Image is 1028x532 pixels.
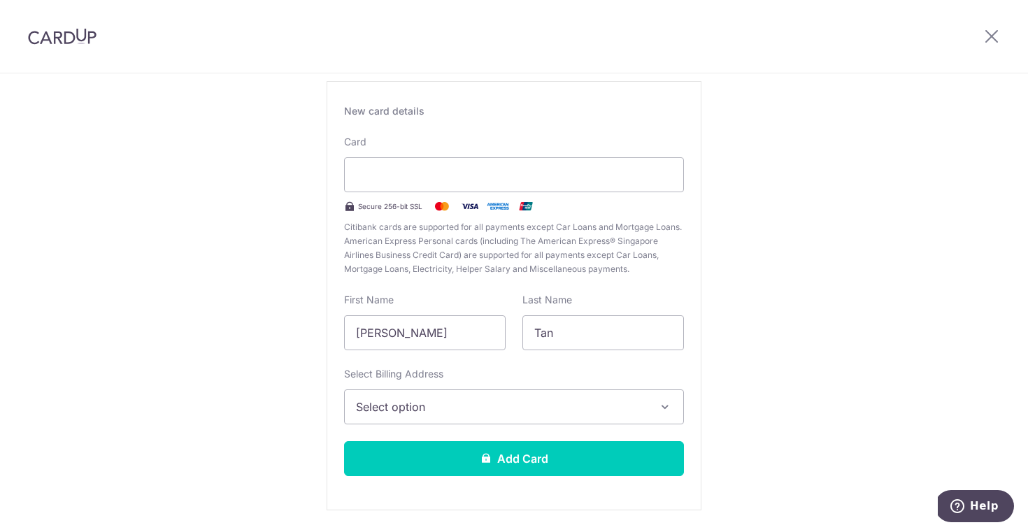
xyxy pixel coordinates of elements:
iframe: Opens a widget where you can find more information [938,490,1014,525]
button: Add Card [344,441,684,476]
label: Select Billing Address [344,367,443,381]
label: Card [344,135,366,149]
button: Select option [344,389,684,424]
img: Mastercard [428,198,456,215]
input: Cardholder First Name [344,315,506,350]
img: CardUp [28,28,97,45]
div: New card details [344,104,684,118]
span: Citibank cards are supported for all payments except Car Loans and Mortgage Loans. American Expre... [344,220,684,276]
span: Select option [356,398,647,415]
label: First Name [344,293,394,307]
iframe: Secure card payment input frame [356,166,672,183]
span: Secure 256-bit SSL [358,201,422,212]
img: .alt.unionpay [512,198,540,215]
input: Cardholder Last Name [522,315,684,350]
img: Visa [456,198,484,215]
label: Last Name [522,293,572,307]
img: .alt.amex [484,198,512,215]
